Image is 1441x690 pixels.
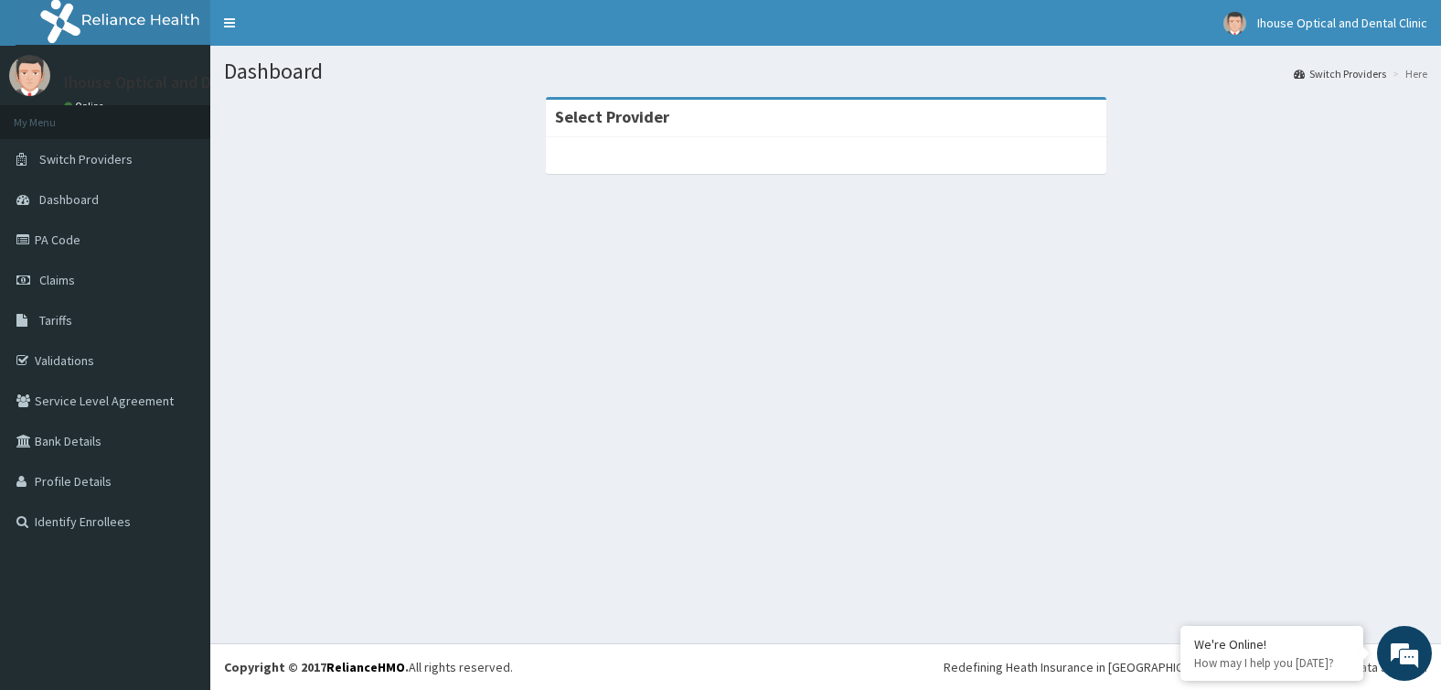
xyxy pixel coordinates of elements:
[224,659,409,675] strong: Copyright © 2017 .
[326,659,405,675] a: RelianceHMO
[64,100,108,113] a: Online
[944,658,1427,676] div: Redefining Heath Insurance in [GEOGRAPHIC_DATA] using Telemedicine and Data Science!
[39,191,99,208] span: Dashboard
[224,59,1427,83] h1: Dashboard
[64,74,292,91] p: Ihouse Optical and Dental Clinic
[39,312,72,329] span: Tariffs
[39,151,133,167] span: Switch Providers
[1223,12,1246,35] img: User Image
[210,643,1441,690] footer: All rights reserved.
[1294,66,1386,81] a: Switch Providers
[1257,15,1427,31] span: Ihouse Optical and Dental Clinic
[1194,636,1350,652] div: We're Online!
[1388,66,1427,81] li: Here
[9,55,50,96] img: User Image
[39,272,75,288] span: Claims
[1194,655,1350,671] p: How may I help you today?
[555,106,669,127] strong: Select Provider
